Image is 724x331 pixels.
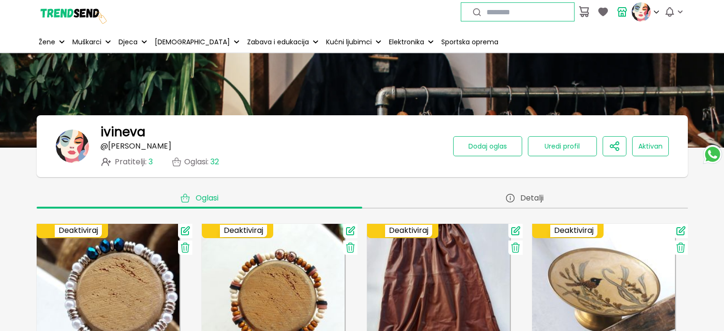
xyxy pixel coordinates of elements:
button: Elektronika [387,31,436,52]
a: Sportska oprema [439,31,500,52]
button: Muškarci [70,31,113,52]
button: Uredi profil [528,136,597,156]
button: Žene [37,31,67,52]
p: Elektronika [389,37,424,47]
p: Djeca [119,37,138,47]
span: Detalji [520,193,544,203]
span: 32 [210,156,219,167]
p: Žene [39,37,55,47]
img: banner [56,130,89,163]
img: profile picture [632,2,651,21]
p: [DEMOGRAPHIC_DATA] [155,37,230,47]
span: Oglasi [196,193,218,203]
button: Aktivan [632,136,669,156]
span: 3 [149,156,153,167]
p: Muškarci [72,37,101,47]
p: @ [PERSON_NAME] [100,142,171,150]
p: Zabava i edukacija [247,37,309,47]
p: Kućni ljubimci [326,37,372,47]
p: Oglasi : [184,158,219,166]
button: Zabava i edukacija [245,31,320,52]
button: Dodaj oglas [453,136,522,156]
span: Dodaj oglas [468,141,507,151]
button: Kućni ljubimci [324,31,383,52]
button: Djeca [117,31,149,52]
button: [DEMOGRAPHIC_DATA] [153,31,241,52]
h1: ivineva [100,125,145,139]
span: Pratitelji : [115,158,153,166]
